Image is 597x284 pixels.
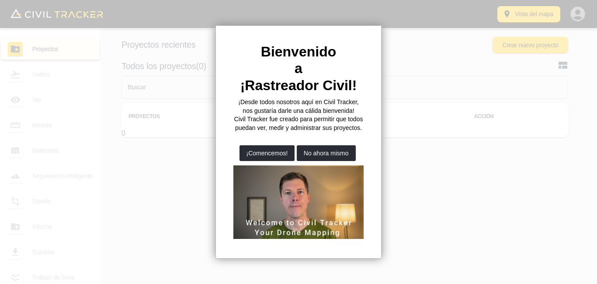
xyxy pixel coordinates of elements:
font: No ahora mismo [304,150,349,157]
font: ¡Rastreador Civil! [240,77,357,93]
font: a [295,60,302,76]
button: No ahora mismo [297,145,356,161]
font: Civil Tracker fue creado para permitir que todos puedan ver, medir y administrar sus proyectos. [234,116,365,131]
font: ¡Desde todos nosotros aquí en Civil Tracker, nos gustaría darle una cálida bienvenida! [238,98,360,114]
font: Bienvenido [261,44,336,60]
iframe: Bienvenido a Civil Tracker [233,165,364,239]
button: ¡Comencemos! [239,145,295,161]
font: ¡Comencemos! [246,150,288,157]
